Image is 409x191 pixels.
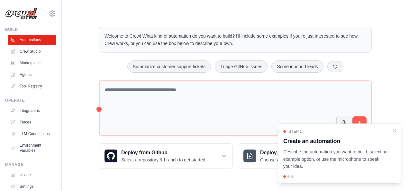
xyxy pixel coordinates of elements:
a: Environment Variables [8,140,56,156]
span: Step 1 [288,129,302,134]
a: LLM Connections [8,129,56,139]
a: Tool Registry [8,81,56,91]
p: Welcome to Crew! What kind of automation do you want to build? I'll include some examples if you'... [105,32,366,47]
h3: Create an automation [283,137,388,146]
h3: Deploy from zip file [260,149,314,157]
img: Logo [5,7,37,20]
a: Traces [8,117,56,127]
button: Score inbound leads [271,60,323,73]
p: Select a repository & branch to get started. [121,157,206,163]
a: Crew Studio [8,46,56,57]
a: Marketplace [8,58,56,68]
p: Choose a zip file to upload. [260,157,314,163]
h3: Deploy from Github [121,149,206,157]
a: Automations [8,35,56,45]
p: Describe the automation you want to build, select an example option, or use the microphone to spe... [283,148,388,170]
div: Operate [5,98,56,103]
a: Integrations [8,105,56,116]
button: Summarize customer support tickets [127,60,211,73]
button: Close walkthrough [392,128,397,133]
a: Usage [8,170,56,180]
a: Agents [8,69,56,80]
button: Triage GitHub issues [215,60,268,73]
div: Build [5,27,56,32]
div: Manage [5,162,56,167]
